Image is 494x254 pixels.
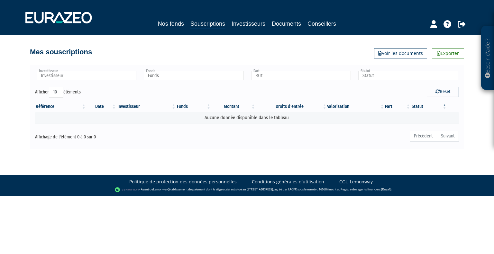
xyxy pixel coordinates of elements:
div: - Agent de (établissement de paiement dont le siège social est situé au [STREET_ADDRESS], agréé p... [6,187,488,193]
button: Reset [427,87,459,97]
a: Lemonway [153,187,168,191]
div: Affichage de l'élément 0 à 0 sur 0 [35,130,206,140]
a: Conditions générales d'utilisation [252,179,324,185]
p: Besoin d'aide ? [484,29,491,87]
td: Aucune donnée disponible dans le tableau [35,112,459,123]
th: Statut : activer pour trier la colonne par ordre d&eacute;croissant [411,101,447,112]
img: logo-lemonway.png [115,187,140,193]
a: Voir les documents [374,48,427,58]
select: Afficheréléments [49,87,63,98]
th: Valorisation: activer pour trier la colonne par ordre croissant [327,101,385,112]
th: Date: activer pour trier la colonne par ordre croissant [87,101,117,112]
img: 1732889491-logotype_eurazeo_blanc_rvb.png [25,12,92,23]
a: Conseillers [307,19,336,28]
a: Documents [272,19,301,28]
th: Part: activer pour trier la colonne par ordre croissant [385,101,411,112]
a: Investisseurs [232,19,265,28]
a: Nos fonds [158,19,184,28]
th: Référence : activer pour trier la colonne par ordre croissant [35,101,87,112]
label: Afficher éléments [35,87,81,98]
a: Registre des agents financiers (Regafi) [341,187,391,191]
th: Droits d'entrée: activer pour trier la colonne par ordre croissant [256,101,327,112]
a: Souscriptions [190,19,225,29]
a: Politique de protection des données personnelles [129,179,237,185]
th: Fonds: activer pour trier la colonne par ordre croissant [176,101,211,112]
a: Exporter [432,48,464,58]
th: Montant: activer pour trier la colonne par ordre croissant [211,101,256,112]
th: Investisseur: activer pour trier la colonne par ordre croissant [117,101,177,112]
a: CGU Lemonway [339,179,373,185]
h4: Mes souscriptions [30,48,92,56]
